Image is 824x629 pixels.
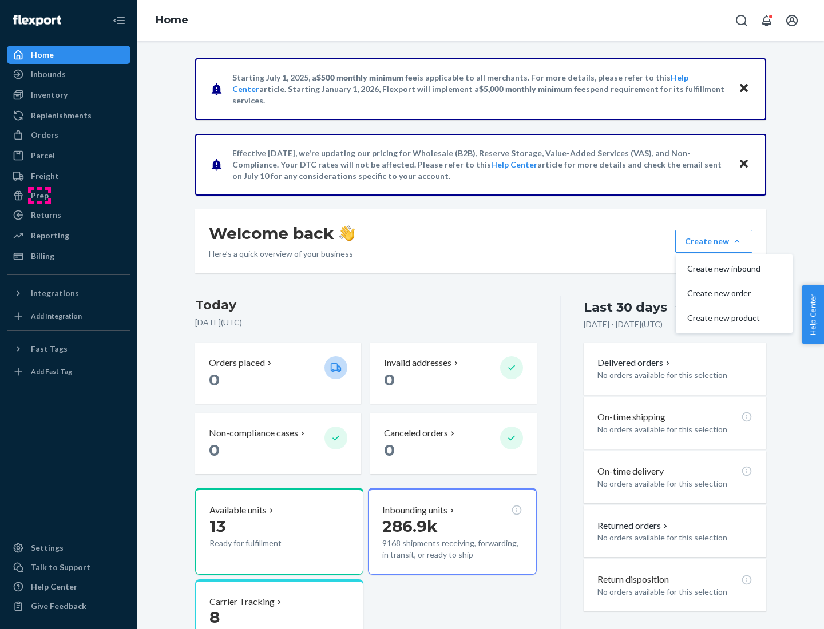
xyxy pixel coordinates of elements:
[384,427,448,440] p: Canceled orders
[7,558,130,576] a: Talk to Support
[491,160,537,169] a: Help Center
[384,356,451,369] p: Invalid addresses
[597,532,752,543] p: No orders available for this selection
[7,46,130,64] a: Home
[7,146,130,165] a: Parcel
[31,69,66,80] div: Inbounds
[597,586,752,598] p: No orders available for this selection
[7,106,130,125] a: Replenishments
[755,9,778,32] button: Open notifications
[7,340,130,358] button: Fast Tags
[195,317,537,328] p: [DATE] ( UTC )
[7,86,130,104] a: Inventory
[31,562,90,573] div: Talk to Support
[209,427,298,440] p: Non-compliance cases
[7,206,130,224] a: Returns
[584,319,663,330] p: [DATE] - [DATE] ( UTC )
[7,307,130,325] a: Add Integration
[597,369,752,381] p: No orders available for this selection
[209,538,315,549] p: Ready for fulfillment
[384,440,395,460] span: 0
[678,306,790,331] button: Create new product
[7,126,130,144] a: Orders
[597,424,752,435] p: No orders available for this selection
[31,190,49,201] div: Prep
[479,84,586,94] span: $5,000 monthly minimum fee
[382,504,447,517] p: Inbounding units
[7,226,130,245] a: Reporting
[31,89,68,101] div: Inventory
[7,597,130,615] button: Give Feedback
[232,148,727,182] p: Effective [DATE], we're updating our pricing for Wholesale (B2B), Reserve Storage, Value-Added Se...
[31,311,82,321] div: Add Integration
[316,73,417,82] span: $500 monthly minimum fee
[7,65,130,83] a: Inbounds
[31,129,58,141] div: Orders
[195,488,363,575] button: Available units13Ready for fulfillment
[736,156,751,173] button: Close
[368,488,536,575] button: Inbounding units286.9k9168 shipments receiving, forwarding, in transit, or ready to ship
[7,363,130,381] a: Add Fast Tag
[384,370,395,389] span: 0
[209,248,355,260] p: Here’s a quick overview of your business
[339,225,355,241] img: hand-wave emoji
[209,440,220,460] span: 0
[31,343,68,355] div: Fast Tags
[209,516,225,536] span: 13
[31,230,69,241] div: Reporting
[597,465,664,478] p: On-time delivery
[31,49,54,61] div: Home
[209,356,265,369] p: Orders placed
[156,14,188,26] a: Home
[209,607,220,627] span: 8
[7,247,130,265] a: Billing
[687,289,760,297] span: Create new order
[7,284,130,302] button: Integrations
[31,170,59,182] div: Freight
[209,504,267,517] p: Available units
[31,250,54,262] div: Billing
[736,81,751,97] button: Close
[730,9,753,32] button: Open Search Box
[31,542,64,554] div: Settings
[31,288,79,299] div: Integrations
[7,186,130,205] a: Prep
[108,9,130,32] button: Close Navigation
[597,478,752,489] p: No orders available for this selection
[209,370,220,389] span: 0
[31,581,77,592] div: Help Center
[802,285,824,344] button: Help Center
[7,167,130,185] a: Freight
[597,519,670,532] button: Returned orders
[31,209,61,221] div: Returns
[195,413,361,474] button: Non-compliance cases 0
[382,538,522,560] p: 9168 shipments receiving, forwarding, in transit, or ready to ship
[209,595,275,608] p: Carrier Tracking
[370,413,536,474] button: Canceled orders 0
[7,539,130,557] a: Settings
[31,600,86,612] div: Give Feedback
[232,72,727,106] p: Starting July 1, 2025, a is applicable to all merchants. For more details, please refer to this a...
[195,296,537,314] h3: Today
[31,110,92,121] div: Replenishments
[678,257,790,281] button: Create new inbound
[146,4,197,37] ol: breadcrumbs
[195,343,361,404] button: Orders placed 0
[584,298,667,316] div: Last 30 days
[31,150,55,161] div: Parcel
[597,356,672,369] p: Delivered orders
[687,265,760,273] span: Create new inbound
[31,367,72,376] div: Add Fast Tag
[678,281,790,306] button: Create new order
[597,573,669,586] p: Return disposition
[13,15,61,26] img: Flexport logo
[7,578,130,596] a: Help Center
[382,516,438,536] span: 286.9k
[597,411,665,424] p: On-time shipping
[687,314,760,322] span: Create new product
[781,9,803,32] button: Open account menu
[675,230,752,253] button: Create newCreate new inboundCreate new orderCreate new product
[370,343,536,404] button: Invalid addresses 0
